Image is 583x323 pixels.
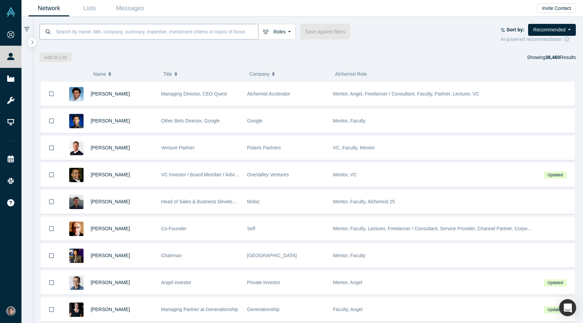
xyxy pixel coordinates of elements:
a: [PERSON_NAME] [91,226,130,231]
span: Title [163,67,172,81]
span: Alchemist Acclerator [247,91,290,97]
button: Save applied filters [300,24,350,40]
a: [PERSON_NAME] [91,145,130,150]
button: Add to List [40,53,72,62]
span: Mentor, Faculty, Lecturer, Freelancer / Consultant, Service Provider, Channel Partner, Corporate ... [333,226,557,231]
a: [PERSON_NAME] [91,253,130,258]
button: Bookmark [41,217,62,240]
span: Venture Partner [161,145,195,150]
span: VC Investor / Board Member / Advisor [161,172,241,177]
span: Name [93,67,106,81]
span: VC, Faculty, Mentor [333,145,375,150]
span: Mentor, Faculty [333,118,366,123]
span: Updated [544,279,566,287]
button: Bookmark [41,109,62,133]
img: Juan Scarlett's Profile Image [69,168,84,182]
a: [PERSON_NAME] [91,91,130,97]
a: [PERSON_NAME] [91,172,130,177]
strong: 38,460 [545,55,560,60]
span: [GEOGRAPHIC_DATA] [247,253,297,258]
span: Mentor, VC [333,172,357,177]
button: Title [163,67,242,81]
span: Mentor, Angel [333,280,362,285]
img: Steven Kan's Profile Image [69,114,84,128]
span: Self [247,226,255,231]
span: Mentor, Faculty, Alchemist 25 [333,199,395,204]
span: Company [249,67,270,81]
span: OneValley Ventures [247,172,289,177]
span: Managing Director, CEO Quest [161,91,227,97]
img: Alchemist Vault Logo [6,7,16,17]
button: Roles [258,24,296,40]
input: Search by name, title, company, summary, expertise, investment criteria or topics of focus [55,24,258,40]
img: Robert Winder's Profile Image [69,222,84,236]
a: Messages [110,0,150,16]
span: Alchemist Role [335,71,367,77]
button: Bookmark [41,244,62,267]
button: Invite Contact [537,3,576,13]
span: Head of Sales & Business Development (interim) [161,199,265,204]
a: Lists [69,0,110,16]
img: Gary Swart's Profile Image [69,141,84,155]
img: Michael Chang's Profile Image [69,195,84,209]
button: Company [249,67,328,81]
strong: Sort by: [507,27,525,32]
img: Charles Han's Account [6,306,16,316]
span: Chairman [161,253,182,258]
span: Managing Partner at Generationship [161,307,238,312]
span: Results [545,55,576,60]
span: Other Bets Director, Google [161,118,220,123]
span: Mentor, Angel, Freelancer / Consultant, Faculty, Partner, Lecturer, VC [333,91,479,97]
img: Gnani Palanikumar's Profile Image [69,87,84,101]
a: [PERSON_NAME] [91,280,130,285]
div: Showing [527,53,576,62]
span: Faculty, Angel [333,307,363,312]
span: Mentor, Faculty [333,253,366,258]
a: [PERSON_NAME] [91,118,130,123]
button: Bookmark [41,82,62,106]
span: Google [247,118,263,123]
a: [PERSON_NAME] [91,199,130,204]
span: Updated [544,172,566,179]
span: Angel investor [161,280,192,285]
img: Timothy Chou's Profile Image [69,249,84,263]
button: Bookmark [41,271,62,294]
span: Private Investor [247,280,280,285]
button: Bookmark [41,298,62,321]
a: [PERSON_NAME] [91,307,130,312]
span: Generationship [247,307,280,312]
button: Recommended [528,24,576,36]
button: Bookmark [41,163,62,187]
span: Updated [544,306,566,313]
button: Bookmark [41,136,62,160]
div: AI-powered recommendation [500,36,576,43]
img: Danny Chee's Profile Image [69,276,84,290]
span: Co-Founder [161,226,187,231]
a: Network [29,0,69,16]
span: Polaris Partners [247,145,281,150]
button: Name [93,67,156,81]
span: Mobiz [247,199,260,204]
button: Bookmark [41,190,62,214]
img: Rachel Chalmers's Profile Image [69,303,84,317]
